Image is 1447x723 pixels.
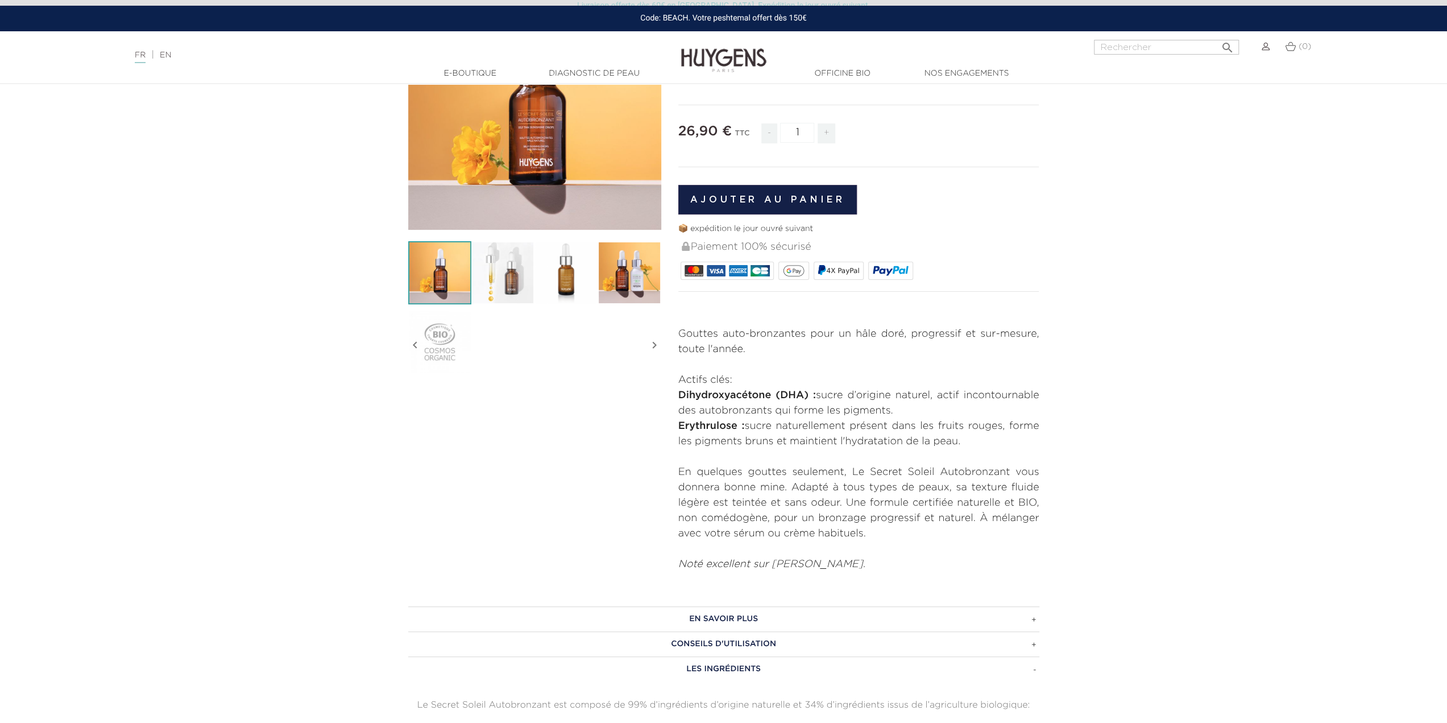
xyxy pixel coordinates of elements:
p: En quelques gouttes seulement, Le Secret Soleil Autobronzant vous donnera bonne mine. Adapté à to... [678,465,1039,542]
a: EN [160,51,171,59]
button: Ajouter au panier [678,185,857,214]
input: Quantité [780,123,814,143]
img: google_pay [783,265,805,276]
i:  [408,317,422,374]
a: Nos engagements [910,68,1023,80]
a: CONSEILS D'UTILISATION [408,631,1039,656]
span: 4X PayPal [826,267,859,275]
img: Paiement 100% sécurisé [682,242,690,251]
span: + [818,123,836,143]
p: 📦 expédition le jour ouvré suivant [678,223,1039,235]
input: Rechercher [1094,40,1239,55]
p: Le Secret Soleil Autobronzant est composé de 99% d’ingrédients d’origine naturelle et 34% d’ingré... [408,699,1039,712]
button:  [1217,36,1238,52]
a: Officine Bio [786,68,899,80]
i:  [1221,38,1234,51]
a: FR [135,51,146,63]
strong: Dihydroxyacétone (DHA) : [678,390,816,400]
span: (0) [1299,43,1311,51]
img: VISA [707,265,725,276]
span: - [761,123,777,143]
img: AMEX [729,265,748,276]
img: MASTERCARD [685,265,703,276]
img: Le Secret Soleil Autobronzant [408,241,471,304]
img: CB_NATIONALE [751,265,769,276]
div: TTC [735,121,749,152]
p: Gouttes auto-bronzantes pour un hâle doré, progressif et sur-mesure, toute l'année. [678,327,1039,357]
a: Diagnostic de peau [537,68,651,80]
img: Huygens [681,30,766,74]
a: LES INGRÉDIENTS [408,656,1039,681]
iframe: Comment appliquer Le Secret Soleil Autobronzant ? [408,379,661,522]
p: sucre d’origine naturel, actif incontournable des autobronzants qui forme les pigments. [678,388,1039,419]
p: Actifs clés: [678,373,1039,388]
span: 26,90 € [678,125,732,138]
strong: Erythrulose : [678,421,745,431]
a: E-Boutique [413,68,527,80]
div: | [129,48,594,62]
div: Paiement 100% sécurisé [681,235,1039,259]
p: sucre naturellement présent dans les fruits rouges, forme les pigments bruns et maintient l'hydra... [678,419,1039,449]
i:  [648,317,661,374]
em: Noté excellent sur [PERSON_NAME]. [678,559,865,569]
a: EN SAVOIR PLUS [408,606,1039,631]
